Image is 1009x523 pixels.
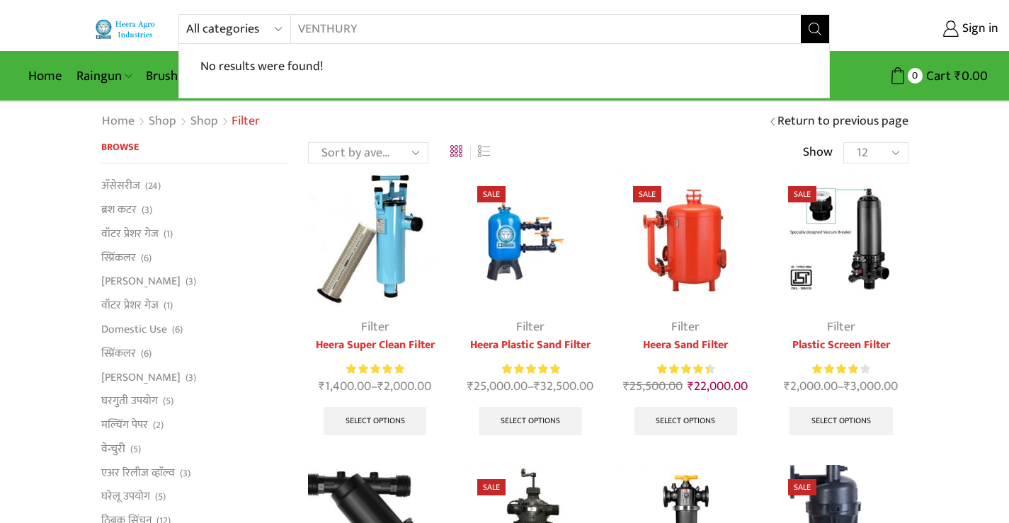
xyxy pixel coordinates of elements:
[179,58,829,76] div: No results were found!
[801,15,829,43] button: Search button
[101,485,150,509] a: घरेलू उपयोग
[657,362,714,377] div: Rated 4.50 out of 5
[477,186,506,202] span: Sale
[101,341,136,365] a: स्प्रिंकलर
[346,362,404,377] span: Rated out of 5
[141,347,152,361] span: (6)
[101,317,167,341] a: Domestic Use
[463,377,597,396] span: –
[908,68,923,83] span: 0
[291,15,802,43] input: Search for...
[101,365,181,389] a: [PERSON_NAME]
[784,376,838,397] bdi: 2,000.00
[788,186,816,202] span: Sale
[153,418,164,432] span: (2)
[346,362,404,377] div: Rated 5.00 out of 5
[101,461,175,485] a: एअर रिलीज व्हाॅल्व
[172,323,183,337] span: (6)
[101,113,135,131] a: Home
[803,144,833,162] span: Show
[308,172,442,306] img: Heera-super-clean-filter
[101,139,139,155] span: Browse
[688,376,748,397] bdi: 22,000.00
[319,376,325,397] span: ₹
[633,186,661,202] span: Sale
[467,376,474,397] span: ₹
[139,59,234,93] a: Brush Cutter
[851,16,998,42] a: Sign in
[844,63,988,89] a: 0 Cart ₹0.00
[634,407,738,435] a: Select options for “Heera Sand Filter”
[534,376,540,397] span: ₹
[623,376,629,397] span: ₹
[377,376,431,397] bdi: 2,000.00
[688,376,694,397] span: ₹
[827,316,855,338] a: Filter
[774,337,908,354] a: Plastic Screen Filter
[308,142,428,163] select: Shop order
[534,376,593,397] bdi: 32,500.00
[130,442,141,456] span: (5)
[101,178,140,197] a: अ‍ॅसेसरीज
[516,316,545,338] a: Filter
[361,316,389,338] a: Filter
[619,337,753,354] a: Heera Sand Filter
[190,113,219,131] a: Shop
[148,113,177,131] a: Shop
[155,490,166,504] span: (5)
[463,337,597,354] a: Heera Plastic Sand Filter
[101,270,181,294] a: [PERSON_NAME]
[377,376,384,397] span: ₹
[186,371,196,385] span: (3)
[232,114,260,130] h1: Filter
[477,479,506,495] span: Sale
[324,407,427,435] a: Select options for “Heera Super Clean Filter”
[774,172,908,306] img: Plastic Screen Filter
[789,407,893,435] a: Select options for “Plastic Screen Filter”
[101,198,137,222] a: ब्रश कटर
[163,394,173,408] span: (5)
[959,20,998,38] span: Sign in
[21,59,69,93] a: Home
[101,222,159,246] a: वॉटर प्रेशर गेज
[623,376,683,397] bdi: 25,500.00
[812,362,858,377] span: Rated out of 5
[319,376,371,397] bdi: 1,400.00
[812,362,870,377] div: Rated 4.00 out of 5
[101,413,148,437] a: मल्चिंग पेपर
[308,377,442,396] span: –
[463,172,597,306] img: Heera Plastic Sand Filter
[619,172,753,306] img: Heera Sand Filter
[467,376,528,397] bdi: 25,000.00
[844,376,850,397] span: ₹
[479,407,582,435] a: Select options for “Heera Plastic Sand Filter”
[141,251,152,265] span: (6)
[954,65,962,87] span: ₹
[502,362,559,377] span: Rated out of 5
[308,337,442,354] a: Heera Super Clean Filter
[954,65,988,87] bdi: 0.00
[774,377,908,396] span: –
[145,179,161,193] span: (24)
[101,113,260,131] nav: Breadcrumb
[101,246,136,270] a: स्प्रिंकलर
[164,227,173,241] span: (1)
[142,203,152,217] span: (3)
[788,479,816,495] span: Sale
[502,362,559,377] div: Rated 5.00 out of 5
[101,389,158,413] a: घरगुती उपयोग
[101,294,159,318] a: वॉटर प्रेशर गेज
[844,376,898,397] bdi: 3,000.00
[777,113,908,131] a: Return to previous page
[186,275,196,289] span: (3)
[101,437,125,461] a: वेन्चुरी
[671,316,700,338] a: Filter
[180,466,190,481] span: (3)
[923,67,951,86] span: Cart
[784,376,790,397] span: ₹
[657,362,709,377] span: Rated out of 5
[164,299,173,313] span: (1)
[69,59,139,93] a: Raingun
